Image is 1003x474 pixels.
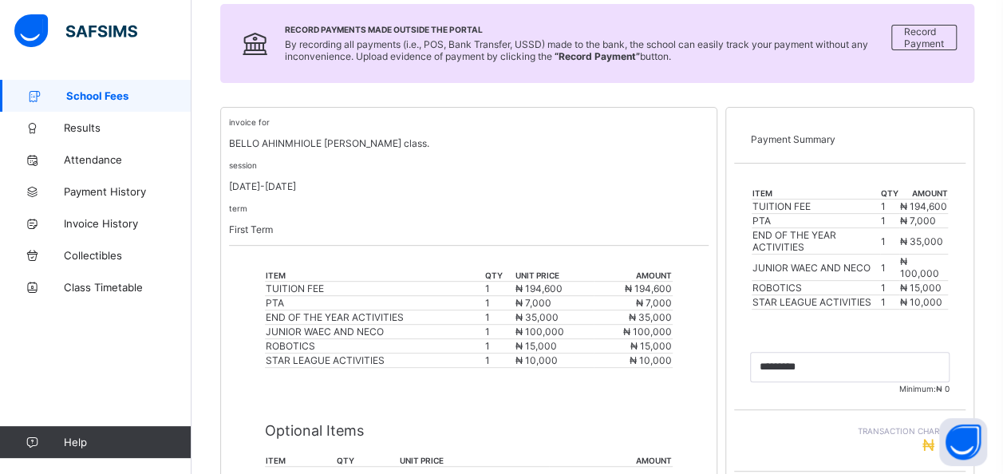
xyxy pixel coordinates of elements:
[484,339,515,354] td: 1
[64,249,192,262] span: Collectibles
[64,436,191,448] span: Help
[266,311,484,323] div: END OF THE YEAR ACTIVITIES
[484,354,515,368] td: 1
[515,297,551,309] span: ₦ 7,000
[515,326,564,338] span: ₦ 100,000
[630,354,672,366] span: ₦ 10,000
[64,121,192,134] span: Results
[900,282,942,294] span: ₦ 15,000
[515,270,594,282] th: unit price
[936,384,950,393] span: ₦ 0
[623,326,672,338] span: ₦ 100,000
[229,203,247,213] small: term
[265,455,336,467] th: item
[484,270,515,282] th: qty
[484,282,515,296] td: 1
[229,137,709,149] p: BELLO AHINMHIOLE [PERSON_NAME] class.
[229,117,270,127] small: invoice for
[880,281,899,295] td: 1
[900,200,947,212] span: ₦ 194,600
[64,217,192,230] span: Invoice History
[266,282,484,294] div: TUITION FEE
[922,436,950,455] span: ₦ 0
[752,188,880,199] th: item
[336,455,399,467] th: qty
[752,295,880,310] td: STAR LEAGUE ACTIVITIES
[484,310,515,325] td: 1
[752,199,880,214] td: TUITION FEE
[752,255,880,281] td: JUNIOR WAEC AND NECO
[880,188,899,199] th: qty
[899,188,948,199] th: amount
[900,215,936,227] span: ₦ 7,000
[515,282,563,294] span: ₦ 194,600
[900,255,939,279] span: ₦ 100,000
[14,14,137,48] img: safsims
[265,422,673,439] p: Optional Items
[752,228,880,255] td: END OF THE YEAR ACTIVITIES
[266,354,484,366] div: STAR LEAGUE ACTIVITIES
[266,297,484,309] div: PTA
[939,418,987,466] button: Open asap
[484,296,515,310] td: 1
[750,133,950,145] p: Payment Summary
[64,185,192,198] span: Payment History
[629,311,672,323] span: ₦ 35,000
[266,340,484,352] div: ROBOTICS
[229,223,709,235] p: First Term
[880,255,899,281] td: 1
[594,270,673,282] th: amount
[549,455,673,467] th: amount
[880,214,899,228] td: 1
[880,228,899,255] td: 1
[515,340,557,352] span: ₦ 15,000
[484,325,515,339] td: 1
[64,153,192,166] span: Attendance
[555,50,640,62] b: “Record Payment”
[266,326,484,338] div: JUNIOR WAEC AND NECO
[750,384,950,393] span: Minimum:
[285,38,868,62] span: By recording all payments (i.e., POS, Bank Transfer, USSD) made to the bank, the school can easil...
[229,180,709,192] p: [DATE]-[DATE]
[750,426,950,436] span: Transaction charge
[900,296,942,308] span: ₦ 10,000
[265,270,484,282] th: item
[900,235,943,247] span: ₦ 35,000
[515,311,559,323] span: ₦ 35,000
[66,89,192,102] span: School Fees
[399,455,549,467] th: unit price
[515,354,558,366] span: ₦ 10,000
[880,199,899,214] td: 1
[229,160,257,170] small: session
[636,297,672,309] span: ₦ 7,000
[64,281,192,294] span: Class Timetable
[285,25,891,34] span: Record Payments Made Outside the Portal
[752,214,880,228] td: PTA
[880,295,899,310] td: 1
[630,340,672,352] span: ₦ 15,000
[752,281,880,295] td: ROBOTICS
[904,26,944,49] span: Record Payment
[625,282,672,294] span: ₦ 194,600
